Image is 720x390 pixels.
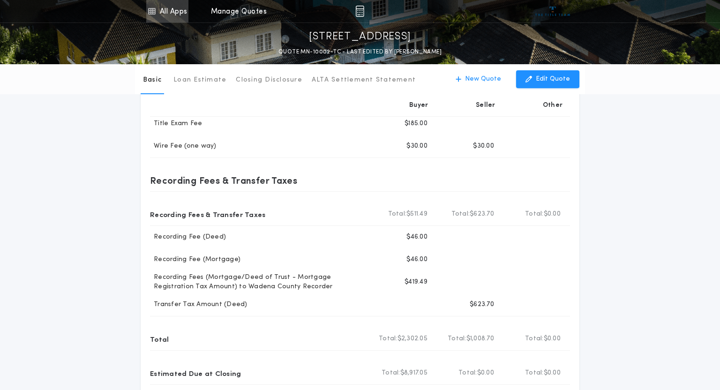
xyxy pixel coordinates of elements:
p: Buyer [409,101,428,110]
p: QUOTE MN-10002-TC - LAST EDITED BY [PERSON_NAME] [278,47,442,57]
p: Transfer Tax Amount (Deed) [150,300,247,309]
button: Edit Quote [516,70,579,88]
p: Recording Fee (Mortgage) [150,255,240,264]
p: Loan Estimate [173,75,226,85]
b: Total: [388,210,407,219]
b: Total: [525,334,544,344]
b: Total: [525,368,544,378]
p: Edit Quote [536,75,570,84]
span: $511.49 [406,210,427,219]
p: $623.70 [470,300,494,309]
span: $0.00 [544,334,561,344]
img: img [355,6,364,17]
b: Total: [379,334,397,344]
p: Seller [476,101,495,110]
span: $0.00 [544,210,561,219]
b: Total: [448,334,466,344]
b: Total: [382,368,400,378]
p: Recording Fees (Mortgage/Deed of Trust - Mortgage Registration Tax Amount) to Wadena County Recorder [150,273,368,292]
span: $2,302.05 [397,334,427,344]
p: [STREET_ADDRESS] [309,30,411,45]
span: $1,008.70 [466,334,494,344]
button: New Quote [446,70,510,88]
span: $0.00 [477,368,494,378]
p: New Quote [465,75,501,84]
p: Wire Fee (one way) [150,142,217,151]
p: Recording Fees & Transfer Taxes [150,173,297,188]
p: Basic [143,75,162,85]
p: ALTA Settlement Statement [312,75,416,85]
p: $30.00 [473,142,494,151]
b: Total: [525,210,544,219]
span: $623.70 [470,210,494,219]
b: Total: [458,368,477,378]
span: $0.00 [544,368,561,378]
p: $46.00 [406,232,427,242]
span: $8,917.05 [400,368,427,378]
p: $185.00 [405,119,427,128]
p: $30.00 [406,142,427,151]
p: Estimated Due at Closing [150,366,241,381]
p: Closing Disclosure [236,75,302,85]
p: Other [543,101,562,110]
p: Title Exam Fee [150,119,202,128]
p: Recording Fee (Deed) [150,232,226,242]
p: $46.00 [406,255,427,264]
p: Recording Fees & Transfer Taxes [150,207,266,222]
img: vs-icon [535,7,570,16]
b: Total: [451,210,470,219]
p: Total [150,331,169,346]
p: $419.49 [405,277,427,287]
